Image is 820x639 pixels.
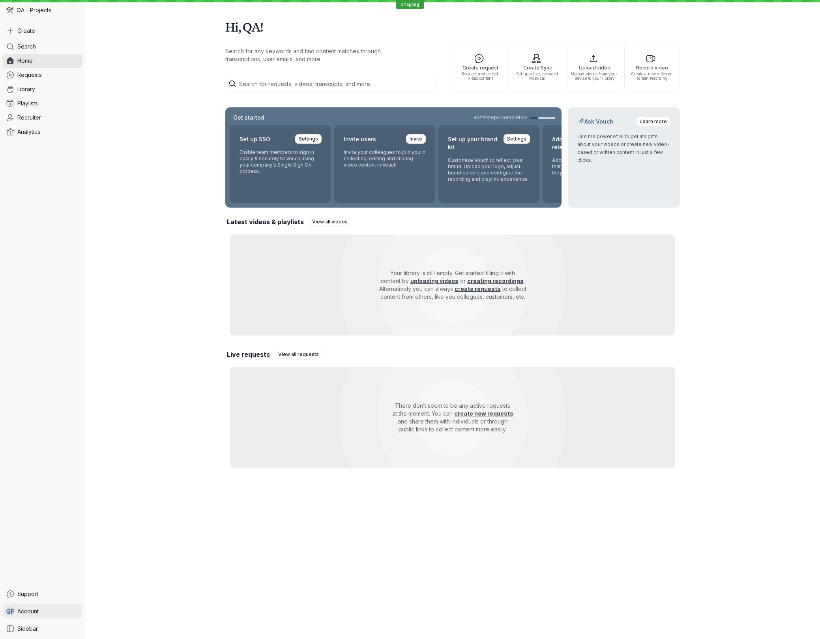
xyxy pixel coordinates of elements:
[567,43,622,92] button: Upload videoUpload videos from your device to your library
[577,133,670,164] p: Use the power of AI to get insights about your videos or create new video-based or written conten...
[454,410,513,417] a: create new requests
[467,277,524,284] a: creating recordings
[513,72,562,81] span: Set up a live, recorded video call
[6,607,11,615] span: Q
[552,134,603,152] h2: Add your content release form
[225,16,680,38] h1: Hi, QA!
[17,114,41,122] span: Recruiter
[3,24,82,38] button: Create
[17,590,38,598] span: Support
[17,71,42,79] span: Requests
[571,65,619,70] span: Upload video
[3,39,82,54] a: Search
[3,54,82,68] a: Home
[628,65,676,70] span: Record video
[3,3,82,17] div: QA - Projects
[410,135,422,143] span: Invite
[344,134,376,144] h2: Invite users
[507,135,526,143] span: Settings
[17,27,35,35] span: Create
[636,117,670,126] a: Learn more
[456,72,504,81] span: Request and collect video content
[275,350,322,359] a: View all requests
[3,604,82,618] a: QPAccount
[17,43,36,51] span: Search
[410,277,459,284] a: uploading videos
[367,395,538,440] p: There don’t seem to be any active requests at the moment. You can and share them with individuals...
[3,82,82,96] a: Library
[344,149,426,168] p: Invite your colleagues to join you in collecting, editing and sharing video content in Vouch.
[3,111,82,125] a: Recruiter
[227,350,270,359] h2: Live requests
[455,285,501,292] a: create requests
[240,149,322,174] p: Enable team members to sign in easily & securely to Vouch using your company’s Single Sign On pro...
[406,134,426,144] a: Invite
[295,134,322,144] a: Settings
[17,57,33,65] span: Home
[577,118,615,126] h2: Ask Vouch
[624,43,680,92] button: Record videoCreate a new video or screen recording
[312,218,348,226] span: View all videos
[628,72,676,81] span: Create a new video or screen recording
[17,99,38,107] span: Playlists
[474,114,555,121] a: 4of12steps completed
[453,43,508,92] button: Create requestRequest and collect video content
[17,6,51,14] span: QA - Projects
[504,134,530,144] a: Settings
[474,114,527,121] span: 4 of 12 steps completed
[6,7,13,14] img: QA - Projects avatar
[367,263,538,307] p: Your library is still empty. Get started filling it with content by or . Alternatively you can al...
[510,43,565,92] button: Create SyncSet up a live, recorded video call
[3,68,82,82] a: Requests
[11,607,15,615] span: P
[3,125,82,139] a: Analytics
[3,622,82,636] a: Sidebar
[17,607,39,615] span: Account
[571,72,619,81] span: Upload videos from your device to your library
[309,217,351,227] a: View all videos
[299,135,318,143] span: Settings
[240,134,270,144] h2: Set up SSO
[227,217,304,226] h2: Latest videos & playlists
[225,47,415,63] p: Search for any keywords and find content matches through transcriptions, user emails, and more.
[17,85,35,93] span: Library
[278,350,319,358] span: View all requests
[3,587,82,601] a: Support
[552,157,634,176] p: Add your own content release form that responders agree to when they record using Vouch.
[513,65,562,70] span: Create Sync
[448,134,499,152] h2: Set up your brand kit
[17,625,38,633] span: Sidebar
[224,76,437,92] input: Search for requests, videos, transcripts, and more...
[456,65,504,70] span: Create request
[3,96,82,111] a: Playlists
[448,157,530,182] p: Customize Vouch to reflect your brand. Upload your logo, adjust brand colours and configure the r...
[640,118,667,126] span: Learn more
[17,128,40,136] span: Analytics
[232,114,266,122] h2: Get started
